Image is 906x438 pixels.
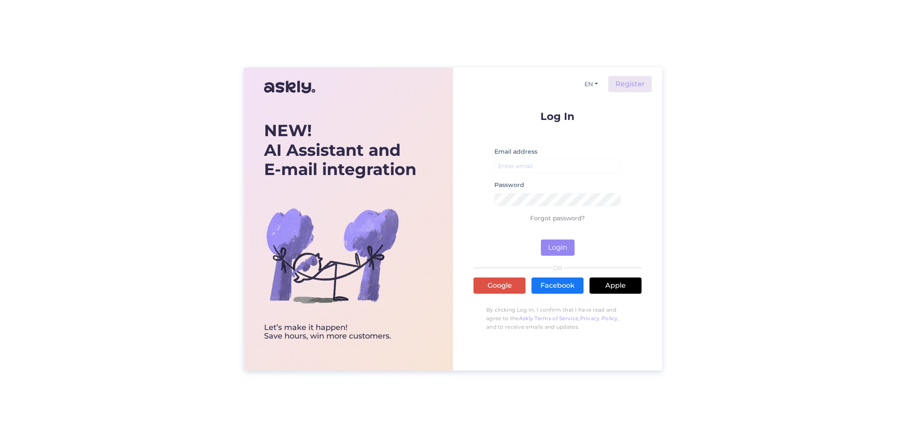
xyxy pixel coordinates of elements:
a: Forgot password? [530,214,585,222]
a: Privacy Policy [580,315,618,321]
a: Askly Terms of Service [519,315,579,321]
a: Facebook [531,277,584,294]
label: Password [494,181,524,190]
input: Enter email [494,160,621,173]
b: NEW! [264,120,312,140]
div: Let’s make it happen! Save hours, win more customers. [264,324,416,341]
a: Google [473,277,526,294]
a: Apple [589,277,642,294]
div: AI Assistant and E-mail integration [264,121,416,179]
img: bg-askly [264,187,401,324]
button: EN [581,78,601,91]
p: By clicking Log In, I confirm that I have read and agree to the , , and to receive emails and upd... [473,301,642,336]
img: Askly [264,77,315,97]
span: OR [552,265,564,271]
p: Log In [473,111,642,122]
a: Register [608,76,652,92]
label: Email address [494,147,537,156]
button: Login [541,239,575,256]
